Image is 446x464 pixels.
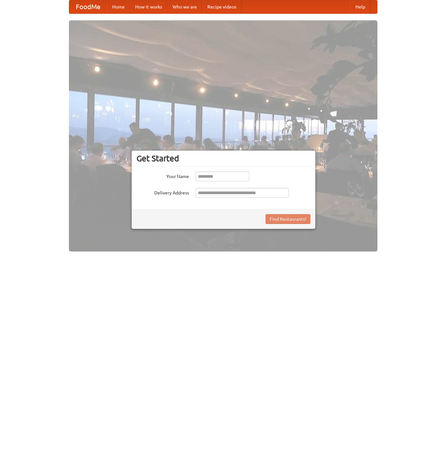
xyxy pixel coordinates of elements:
[137,171,189,180] label: Your Name
[69,0,107,13] a: FoodMe
[265,214,310,224] button: Find Restaurants!
[167,0,202,13] a: Who we are
[130,0,167,13] a: How it works
[107,0,130,13] a: Home
[137,188,189,196] label: Delivery Address
[350,0,371,13] a: Help
[137,153,310,163] h3: Get Started
[202,0,242,13] a: Recipe videos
